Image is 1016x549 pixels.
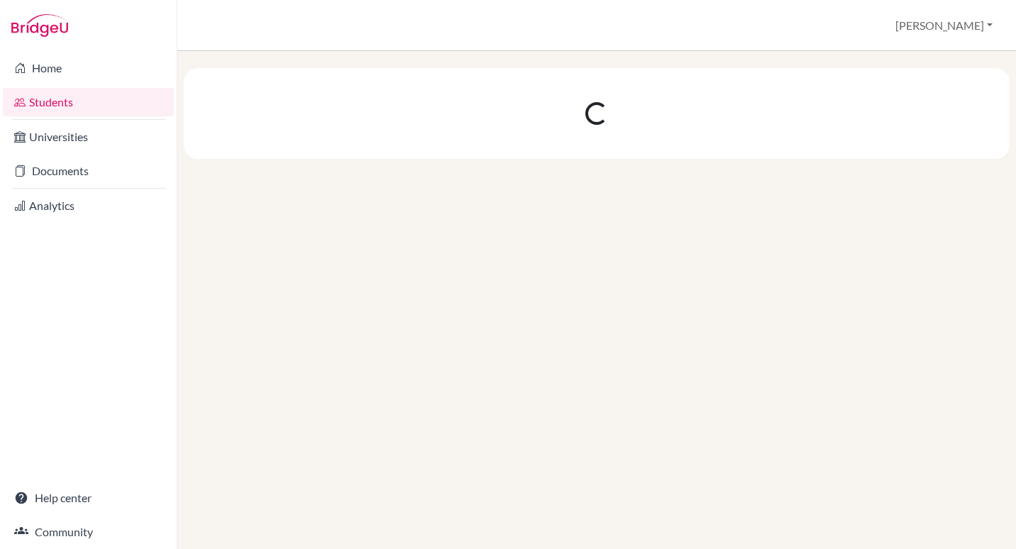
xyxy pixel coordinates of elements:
a: Home [3,54,174,82]
a: Universities [3,123,174,151]
a: Help center [3,484,174,512]
button: [PERSON_NAME] [889,12,999,39]
a: Analytics [3,192,174,220]
a: Documents [3,157,174,185]
a: Students [3,88,174,116]
a: Community [3,518,174,546]
img: Bridge-U [11,14,68,37]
